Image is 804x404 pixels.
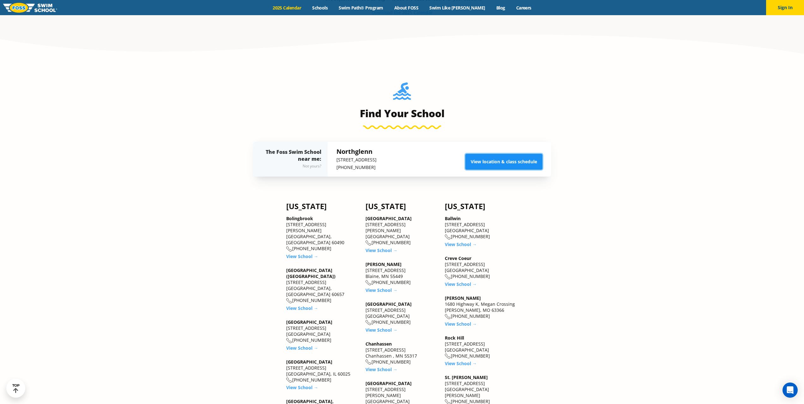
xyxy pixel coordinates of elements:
[333,5,389,11] a: Swim Path® Program
[12,383,20,393] div: TOP
[445,295,481,301] a: [PERSON_NAME]
[783,383,798,398] div: Open Intercom Messenger
[336,156,377,164] p: [STREET_ADDRESS]
[445,281,477,287] a: View School →
[366,261,402,267] a: [PERSON_NAME]
[286,319,359,343] div: [STREET_ADDRESS] [GEOGRAPHIC_DATA] [PHONE_NUMBER]
[465,154,542,170] a: View location & class schedule
[366,341,392,347] a: Chanhassen
[445,321,477,327] a: View School →
[286,215,313,221] a: Bolingbrook
[445,274,451,280] img: location-phone-o-icon.svg
[491,5,511,11] a: Blog
[389,5,424,11] a: About FOSS
[445,255,518,280] div: [STREET_ADDRESS] [GEOGRAPHIC_DATA] [PHONE_NUMBER]
[366,287,397,293] a: View School →
[393,82,411,104] img: Foss-Location-Swimming-Pool-Person.svg
[366,202,438,211] h4: [US_STATE]
[366,366,397,372] a: View School →
[366,359,372,365] img: location-phone-o-icon.svg
[366,215,438,246] div: [STREET_ADDRESS][PERSON_NAME] [GEOGRAPHIC_DATA] [PHONE_NUMBER]
[366,341,438,365] div: [STREET_ADDRESS] Chanhassen , MN 55317 [PHONE_NUMBER]
[366,215,412,221] a: [GEOGRAPHIC_DATA]
[286,319,332,325] a: [GEOGRAPHIC_DATA]
[445,335,518,359] div: [STREET_ADDRESS] [GEOGRAPHIC_DATA] [PHONE_NUMBER]
[267,5,307,11] a: 2025 Calendar
[286,246,292,252] img: location-phone-o-icon.svg
[3,3,57,13] img: FOSS Swim School Logo
[336,147,377,156] h5: Northglenn
[511,5,537,11] a: Careers
[366,380,412,386] a: [GEOGRAPHIC_DATA]
[286,384,318,390] a: View School →
[424,5,491,11] a: Swim Like [PERSON_NAME]
[253,107,551,120] h3: Find Your School
[286,298,292,304] img: location-phone-o-icon.svg
[286,267,336,279] a: [GEOGRAPHIC_DATA] ([GEOGRAPHIC_DATA])
[366,261,438,286] div: [STREET_ADDRESS] Blaine, MN 55449 [PHONE_NUMBER]
[266,162,321,170] div: Not yours?
[286,267,359,304] div: [STREET_ADDRESS] [GEOGRAPHIC_DATA], [GEOGRAPHIC_DATA] 60657 [PHONE_NUMBER]
[366,301,412,307] a: [GEOGRAPHIC_DATA]
[445,335,464,341] a: Rock Hill
[366,327,397,333] a: View School →
[366,320,372,325] img: location-phone-o-icon.svg
[445,202,518,211] h4: [US_STATE]
[307,5,333,11] a: Schools
[266,148,321,170] div: The Foss Swim School near me:
[445,241,477,247] a: View School →
[445,353,451,359] img: location-phone-o-icon.svg
[445,255,471,261] a: Creve Coeur
[366,280,372,286] img: location-phone-o-icon.svg
[286,359,359,383] div: [STREET_ADDRESS] [GEOGRAPHIC_DATA], IL 60025 [PHONE_NUMBER]
[445,374,488,380] a: St. [PERSON_NAME]
[336,164,377,171] p: [PHONE_NUMBER]
[445,234,451,240] img: location-phone-o-icon.svg
[445,360,477,366] a: View School →
[286,377,292,383] img: location-phone-o-icon.svg
[445,215,518,240] div: [STREET_ADDRESS] [GEOGRAPHIC_DATA] [PHONE_NUMBER]
[286,305,318,311] a: View School →
[366,240,372,246] img: location-phone-o-icon.svg
[286,359,332,365] a: [GEOGRAPHIC_DATA]
[445,314,451,319] img: location-phone-o-icon.svg
[286,253,318,259] a: View School →
[366,301,438,325] div: [STREET_ADDRESS] [GEOGRAPHIC_DATA] [PHONE_NUMBER]
[286,338,292,343] img: location-phone-o-icon.svg
[286,215,359,252] div: [STREET_ADDRESS][PERSON_NAME] [GEOGRAPHIC_DATA], [GEOGRAPHIC_DATA] 60490 [PHONE_NUMBER]
[445,295,518,319] div: 1680 Highway K, Megan Crossing [PERSON_NAME], MO 63366 [PHONE_NUMBER]
[286,345,318,351] a: View School →
[286,202,359,211] h4: [US_STATE]
[445,215,461,221] a: Ballwin
[366,247,397,253] a: View School →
